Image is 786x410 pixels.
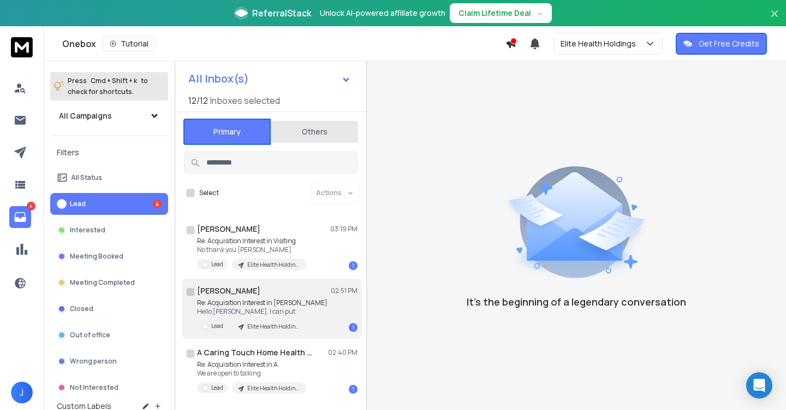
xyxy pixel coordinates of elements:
[50,105,168,127] button: All Campaigns
[561,38,640,49] p: Elite Health Holdings
[11,382,33,403] button: J
[50,377,168,399] button: Not Interested
[535,8,543,19] span: →
[197,307,327,316] p: Hello [PERSON_NAME], I can put
[59,110,112,121] h1: All Campaigns
[70,252,123,261] p: Meeting Booked
[746,372,772,399] div: Open Intercom Messenger
[197,360,306,369] p: Re: Acquisition Interest in A
[211,322,223,330] p: Lead
[103,36,156,51] button: Tutorial
[247,261,300,269] p: Elite Health Holdings - Home Care
[330,225,358,233] p: 03:19 PM
[349,385,358,394] div: 1
[197,369,306,378] p: We are open to talking
[27,202,35,210] p: 4
[349,323,358,332] div: 1
[331,286,358,295] p: 02:51 PM
[50,324,168,346] button: Out of office
[210,94,280,107] h3: Inboxes selected
[70,357,117,366] p: Wrong person
[70,200,86,208] p: Lead
[70,383,118,392] p: Not Interested
[320,8,445,19] p: Unlock AI-powered affiliate growth
[197,224,260,235] h1: [PERSON_NAME]
[767,7,782,33] button: Close banner
[699,38,759,49] p: Get Free Credits
[50,193,168,215] button: Lead4
[50,245,168,267] button: Meeting Booked
[467,294,686,309] p: It’s the beginning of a legendary conversation
[188,73,249,84] h1: All Inbox(s)
[183,119,271,145] button: Primary
[50,219,168,241] button: Interested
[50,350,168,372] button: Wrong person
[70,226,105,235] p: Interested
[197,285,260,296] h1: [PERSON_NAME]
[271,120,358,144] button: Others
[71,173,102,182] p: All Status
[89,74,139,87] span: Cmd + Shift + k
[50,167,168,189] button: All Status
[211,260,223,268] p: Lead
[70,304,93,313] p: Closed
[9,206,31,228] a: 4
[199,189,219,197] label: Select
[70,331,110,339] p: Out of office
[247,384,300,393] p: Elite Health Holdings - Home Care ([US_STATE])
[68,75,148,97] p: Press to check for shortcuts.
[197,245,306,254] p: No thank you [PERSON_NAME]
[197,237,306,245] p: Re: Acquisition Interest in Visiting
[197,298,327,307] p: Re: Acquisition Interest in [PERSON_NAME]
[450,3,552,23] button: Claim Lifetime Deal→
[50,272,168,294] button: Meeting Completed
[247,323,300,331] p: Elite Health Holdings - Home Care
[252,7,311,20] span: ReferralStack
[50,145,168,160] h3: Filters
[349,261,358,270] div: 1
[188,94,208,107] span: 12 / 12
[62,36,505,51] div: Onebox
[70,278,135,287] p: Meeting Completed
[211,384,223,392] p: Lead
[197,347,317,358] h1: A Caring Touch Home Health & Hospice Care
[153,200,162,208] div: 4
[180,68,360,90] button: All Inbox(s)
[676,33,767,55] button: Get Free Credits
[50,298,168,320] button: Closed
[328,348,358,357] p: 02:40 PM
